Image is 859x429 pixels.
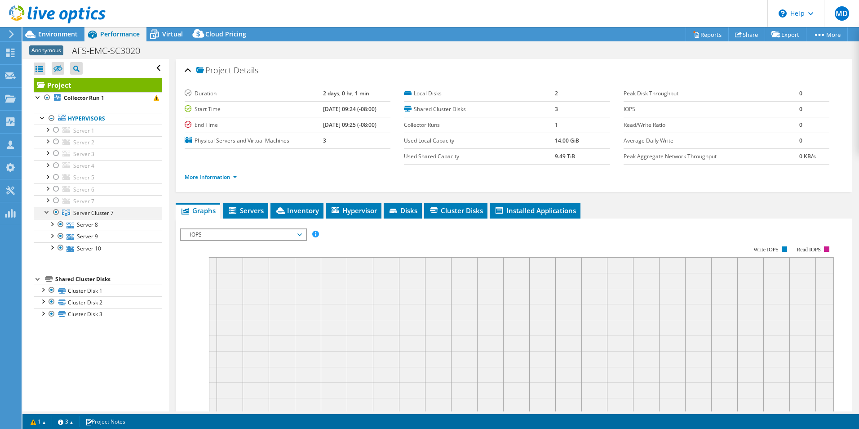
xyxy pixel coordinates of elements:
[52,416,80,427] a: 3
[404,152,555,161] label: Used Shared Capacity
[38,30,78,38] span: Environment
[34,296,162,308] a: Cluster Disk 2
[404,105,555,114] label: Shared Cluster Disks
[34,219,162,231] a: Server 8
[323,89,369,97] b: 2 days, 0 hr, 1 min
[806,27,848,41] a: More
[765,27,806,41] a: Export
[180,206,216,215] span: Graphs
[799,121,802,129] b: 0
[779,9,787,18] svg: \n
[186,229,301,240] span: IOPS
[555,137,579,144] b: 14.00 GiB
[55,274,162,285] div: Shared Cluster Disks
[429,206,483,215] span: Cluster Disks
[73,139,94,146] span: Server 2
[34,308,162,320] a: Cluster Disk 3
[275,206,319,215] span: Inventory
[73,162,94,170] span: Server 4
[79,416,132,427] a: Project Notes
[797,246,821,253] text: Read IOPS
[624,89,800,98] label: Peak Disk Throughput
[73,150,94,158] span: Server 3
[624,152,800,161] label: Peak Aggregate Network Throughput
[799,137,802,144] b: 0
[799,105,802,113] b: 0
[624,105,800,114] label: IOPS
[34,92,162,104] a: Collector Run 1
[34,231,162,242] a: Server 9
[162,30,183,38] span: Virtual
[29,45,63,55] span: Anonymous
[330,206,377,215] span: Hypervisor
[24,416,52,427] a: 1
[555,152,575,160] b: 9.49 TiB
[799,152,816,160] b: 0 KB/s
[624,136,800,145] label: Average Daily Write
[196,66,231,75] span: Project
[404,136,555,145] label: Used Local Capacity
[34,160,162,172] a: Server 4
[404,89,555,98] label: Local Disks
[34,148,162,160] a: Server 3
[73,174,94,181] span: Server 5
[73,197,94,205] span: Server 7
[34,172,162,183] a: Server 5
[555,121,558,129] b: 1
[185,105,323,114] label: Start Time
[34,242,162,254] a: Server 10
[73,127,94,134] span: Server 1
[799,89,802,97] b: 0
[228,206,264,215] span: Servers
[68,46,154,56] h1: AFS-EMC-SC3020
[323,137,326,144] b: 3
[624,121,800,130] label: Read/Write Ratio
[494,206,576,215] span: Installed Applications
[34,136,162,148] a: Server 2
[388,206,417,215] span: Disks
[34,183,162,195] a: Server 6
[34,285,162,296] a: Cluster Disk 1
[64,94,104,102] b: Collector Run 1
[323,105,376,113] b: [DATE] 09:24 (-08:00)
[185,89,323,98] label: Duration
[34,125,162,136] a: Server 1
[234,65,258,76] span: Details
[323,121,376,129] b: [DATE] 09:25 (-08:00)
[185,136,323,145] label: Physical Servers and Virtual Machines
[728,27,765,41] a: Share
[835,6,849,21] span: MD
[753,246,779,253] text: Write IOPS
[555,105,558,113] b: 3
[34,195,162,207] a: Server 7
[686,27,729,41] a: Reports
[555,89,558,97] b: 2
[34,207,162,219] a: Server Cluster 7
[185,173,237,181] a: More Information
[73,186,94,193] span: Server 6
[73,209,114,217] span: Server Cluster 7
[34,113,162,125] a: Hypervisors
[404,121,555,130] label: Collector Runs
[185,121,323,130] label: End Time
[34,78,162,92] a: Project
[100,30,140,38] span: Performance
[205,30,246,38] span: Cloud Pricing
